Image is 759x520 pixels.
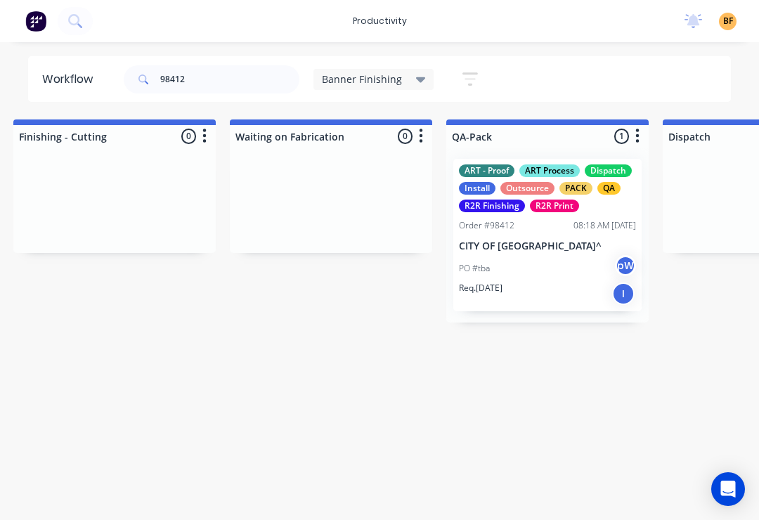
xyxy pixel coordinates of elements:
p: Req. [DATE] [459,282,502,294]
div: Outsource [500,182,554,195]
div: productivity [346,11,414,32]
span: Banner Finishing [322,72,402,86]
span: BF [723,15,733,27]
div: I [612,282,635,305]
div: QA [597,182,621,195]
input: Search for orders... [160,65,299,93]
div: PACK [559,182,592,195]
div: ART - ProofART ProcessDispatchInstallOutsourcePACKQAR2R FinishingR2R PrintOrder #9841208:18 AM [D... [453,159,642,311]
div: ART Process [519,164,580,177]
div: pW [615,255,636,276]
div: ART - Proof [459,164,514,177]
div: Order #98412 [459,219,514,232]
div: Workflow [42,71,100,88]
img: Factory [25,11,46,32]
p: CITY OF [GEOGRAPHIC_DATA]^ [459,240,636,252]
div: Open Intercom Messenger [711,472,745,506]
p: PO #tba [459,262,490,275]
div: Install [459,182,495,195]
div: Dispatch [585,164,632,177]
div: R2R Print [530,200,579,212]
div: 08:18 AM [DATE] [573,219,636,232]
div: R2R Finishing [459,200,525,212]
